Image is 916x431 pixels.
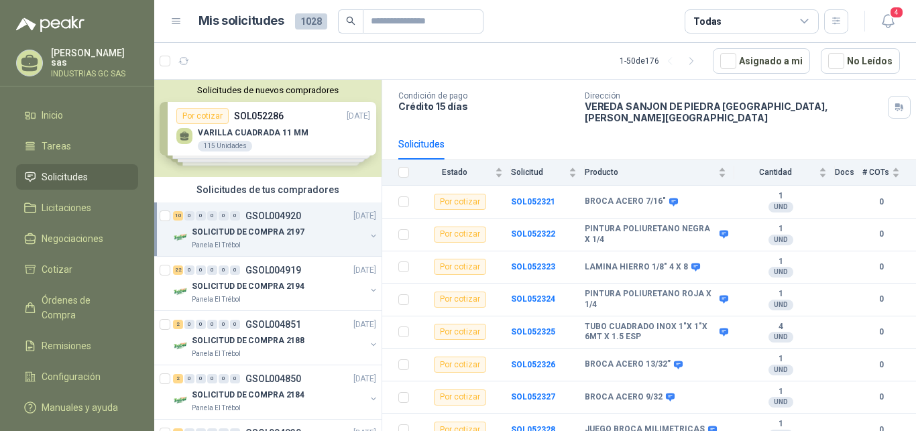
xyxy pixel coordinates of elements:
[511,327,555,336] a: SOL052325
[398,101,574,112] p: Crédito 15 días
[173,371,379,414] a: 2 0 0 0 0 0 GSOL004850[DATE] Company LogoSOLICITUD DE COMPRA 2184Panela El Trébol
[295,13,327,29] span: 1028
[434,259,486,275] div: Por cotizar
[511,197,555,206] a: SOL052321
[173,284,189,300] img: Company Logo
[184,374,194,383] div: 0
[230,374,240,383] div: 0
[434,227,486,243] div: Por cotizar
[184,320,194,329] div: 0
[585,322,716,343] b: TUBO CUADRADO INOX 1"X 1"X 6MT X 1.5 ESP
[16,257,138,282] a: Cotizar
[768,332,793,343] div: UND
[434,357,486,373] div: Por cotizar
[434,194,486,210] div: Por cotizar
[346,16,355,25] span: search
[821,48,900,74] button: No Leídos
[862,168,889,177] span: # COTs
[173,338,189,354] img: Company Logo
[16,226,138,251] a: Negociaciones
[192,349,241,359] p: Panela El Trébol
[42,400,118,415] span: Manuales y ayuda
[417,168,492,177] span: Estado
[734,289,827,300] b: 1
[16,288,138,328] a: Órdenes de Compra
[192,334,304,347] p: SOLICITUD DE COMPRA 2188
[173,262,379,305] a: 22 0 0 0 0 0 GSOL004919[DATE] Company LogoSOLICITUD DE COMPRA 2194Panela El Trébol
[192,240,241,251] p: Panela El Trébol
[585,91,882,101] p: Dirección
[585,262,688,273] b: LAMINA HIERRO 1/8" 4 X 8
[42,293,125,322] span: Órdenes de Compra
[353,210,376,223] p: [DATE]
[154,177,382,202] div: Solicitudes de tus compradores
[173,211,183,221] div: 10
[511,360,555,369] a: SOL052326
[196,211,206,221] div: 0
[173,320,183,329] div: 2
[734,160,835,186] th: Cantidad
[207,211,217,221] div: 0
[862,261,900,273] b: 0
[768,267,793,278] div: UND
[42,170,88,184] span: Solicitudes
[192,294,241,305] p: Panela El Trébol
[42,200,91,215] span: Licitaciones
[219,265,229,275] div: 0
[835,160,862,186] th: Docs
[768,300,793,310] div: UND
[173,265,183,275] div: 22
[353,373,376,385] p: [DATE]
[585,196,666,207] b: BROCA ACERO 7/16"
[42,108,63,123] span: Inicio
[192,280,304,293] p: SOLICITUD DE COMPRA 2194
[196,265,206,275] div: 0
[245,265,301,275] p: GSOL004919
[42,139,71,153] span: Tareas
[734,419,827,430] b: 1
[230,211,240,221] div: 0
[207,374,217,383] div: 0
[154,80,382,177] div: Solicitudes de nuevos compradoresPor cotizarSOL052286[DATE] VARILLA CUADRADA 11 MM115 UnidadesPor...
[16,364,138,389] a: Configuración
[862,391,900,404] b: 0
[16,103,138,128] a: Inicio
[16,395,138,420] a: Manuales y ayuda
[417,160,511,186] th: Estado
[511,160,585,186] th: Solicitud
[734,322,827,332] b: 4
[245,211,301,221] p: GSOL004920
[42,262,72,277] span: Cotizar
[585,160,734,186] th: Producto
[16,195,138,221] a: Licitaciones
[862,326,900,338] b: 0
[51,70,138,78] p: INDUSTRIAS GC SAS
[219,211,229,221] div: 0
[245,374,301,383] p: GSOL004850
[42,369,101,384] span: Configuración
[160,85,376,95] button: Solicitudes de nuevos compradores
[862,293,900,306] b: 0
[434,292,486,308] div: Por cotizar
[192,403,241,414] p: Panela El Trébol
[511,392,555,402] a: SOL052327
[585,359,671,370] b: BROCA ACERO 13/32”
[768,202,793,212] div: UND
[198,11,284,31] h1: Mis solicitudes
[42,231,103,246] span: Negociaciones
[511,262,555,271] a: SOL052323
[511,294,555,304] a: SOL052324
[511,168,566,177] span: Solicitud
[862,228,900,241] b: 0
[585,101,882,123] p: VEREDA SANJON DE PIEDRA [GEOGRAPHIC_DATA] , [PERSON_NAME][GEOGRAPHIC_DATA]
[16,333,138,359] a: Remisiones
[398,91,574,101] p: Condición de pago
[219,374,229,383] div: 0
[434,324,486,340] div: Por cotizar
[585,392,663,403] b: BROCA ACERO 9/32
[434,389,486,406] div: Por cotizar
